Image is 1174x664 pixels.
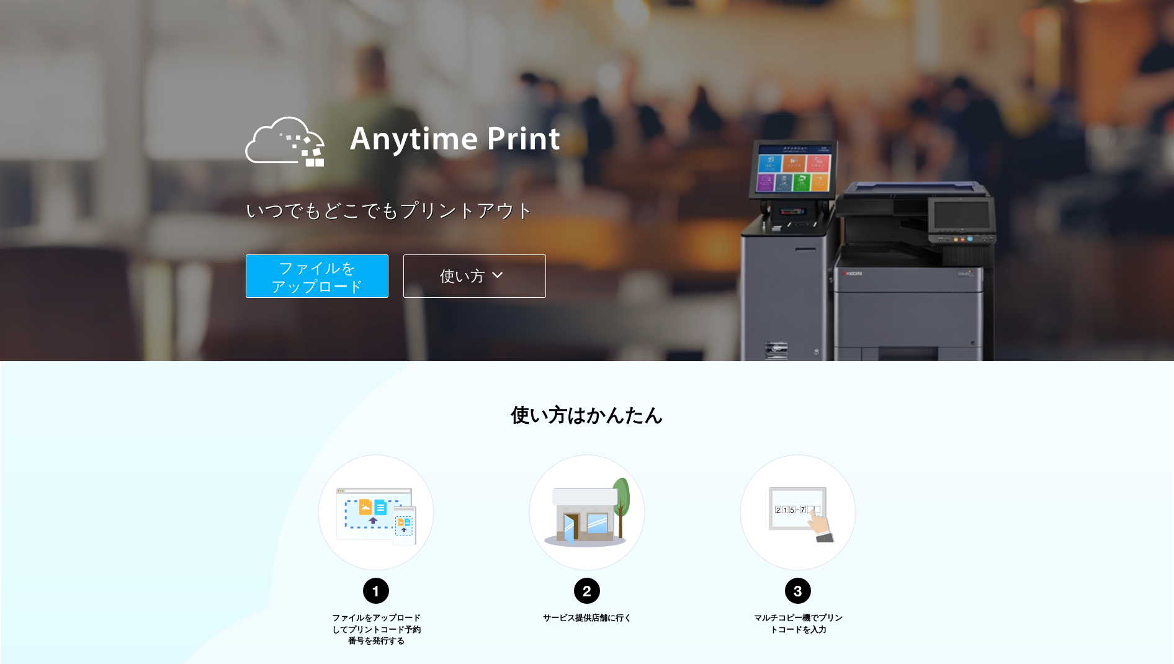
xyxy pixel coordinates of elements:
[271,259,364,295] span: ファイルを ​​アップロード
[246,197,959,224] a: いつでもどこでもプリントアウト
[751,612,845,635] p: マルチコピー機でプリントコードを入力
[246,254,388,298] button: ファイルを​​アップロード
[329,612,423,647] p: ファイルをアップロードしてプリントコード予約番号を発行する
[403,254,546,298] button: 使い方
[540,612,634,624] p: サービス提供店舗に行く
